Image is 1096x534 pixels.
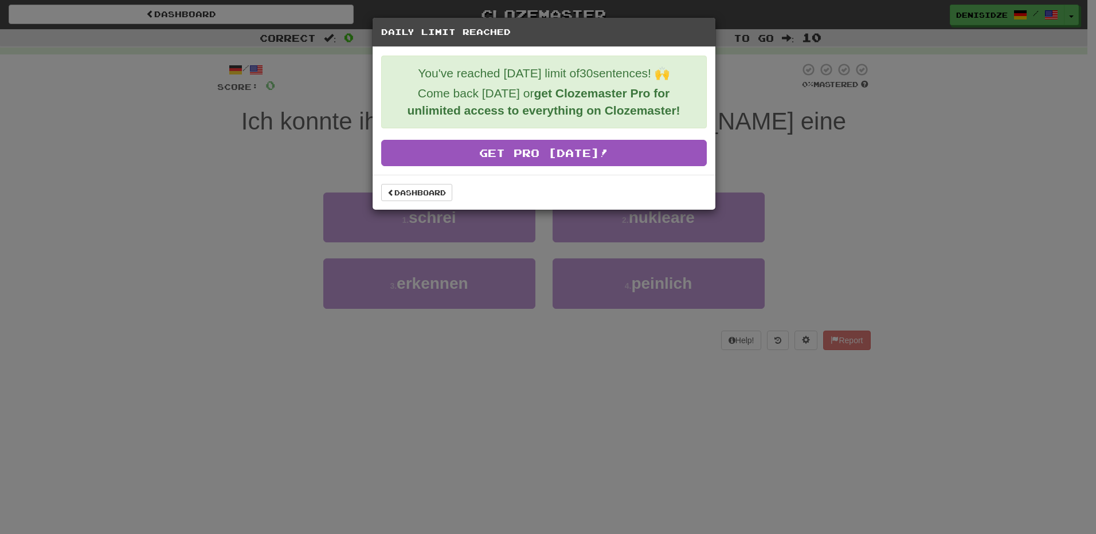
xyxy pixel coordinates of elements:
[381,184,452,201] a: Dashboard
[390,65,698,82] p: You've reached [DATE] limit of 30 sentences! 🙌
[390,85,698,119] p: Come back [DATE] or
[407,87,680,117] strong: get Clozemaster Pro for unlimited access to everything on Clozemaster!
[381,26,707,38] h5: Daily Limit Reached
[381,140,707,166] a: Get Pro [DATE]!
